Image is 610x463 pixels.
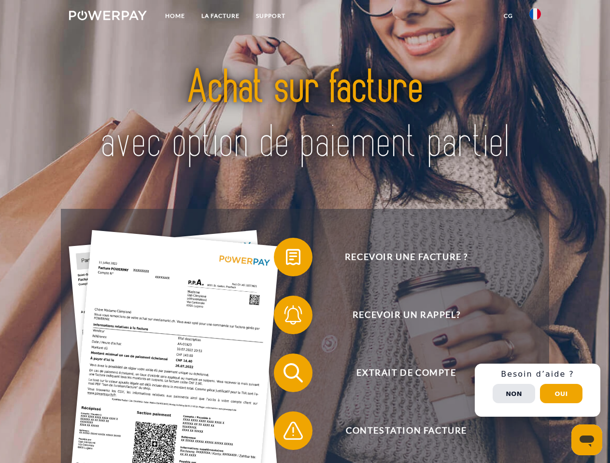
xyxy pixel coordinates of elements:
a: LA FACTURE [193,7,248,25]
a: CG [496,7,521,25]
div: Schnellhilfe [475,364,600,417]
span: Recevoir une facture ? [288,238,525,276]
button: Non [493,384,535,403]
img: title-powerpay_fr.svg [92,46,518,185]
a: Support [248,7,294,25]
img: qb_bill.svg [281,245,305,269]
span: Extrait de compte [288,354,525,392]
h3: Besoin d’aide ? [481,369,595,379]
a: Home [157,7,193,25]
img: qb_bell.svg [281,303,305,327]
img: fr [529,8,541,20]
img: qb_search.svg [281,361,305,385]
button: Oui [540,384,582,403]
button: Extrait de compte [274,354,525,392]
button: Recevoir un rappel? [274,296,525,334]
iframe: Bouton de lancement de la fenêtre de messagerie [571,424,602,455]
button: Recevoir une facture ? [274,238,525,276]
img: logo-powerpay-white.svg [69,11,147,20]
span: Recevoir un rappel? [288,296,525,334]
img: qb_warning.svg [281,419,305,443]
button: Contestation Facture [274,411,525,450]
span: Contestation Facture [288,411,525,450]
